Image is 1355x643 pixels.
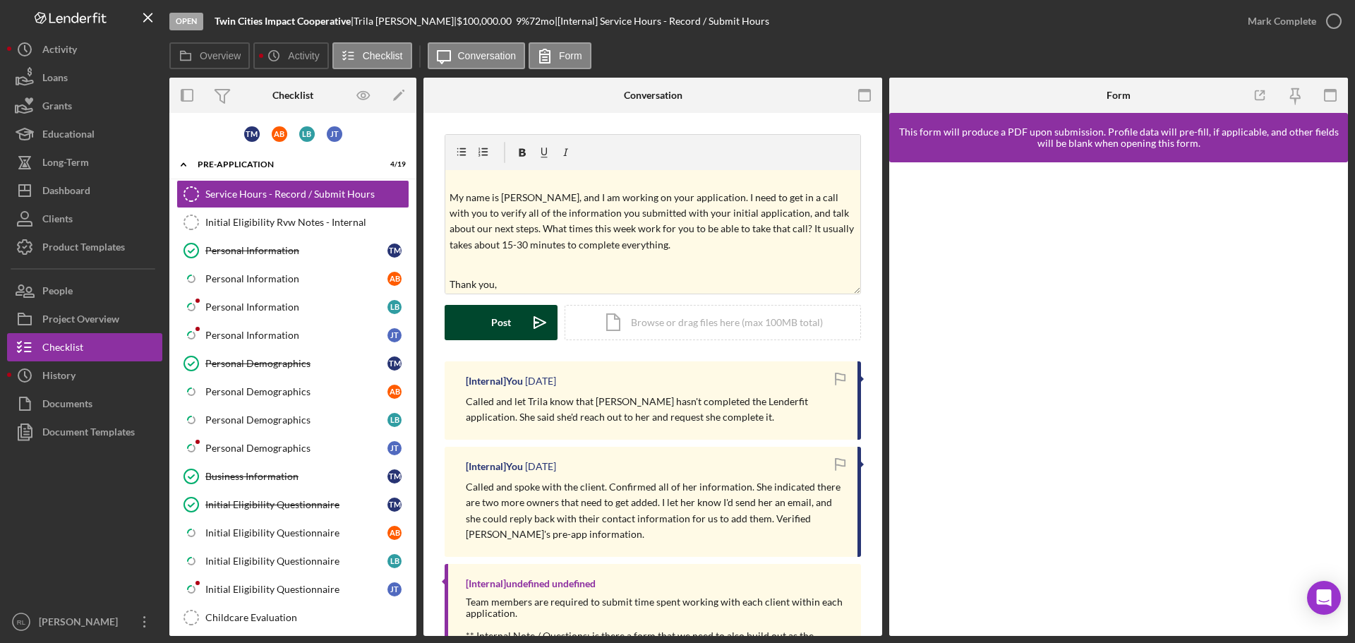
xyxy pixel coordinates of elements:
div: T M [244,126,260,142]
div: 4 / 19 [380,160,406,169]
div: Personal Demographics [205,386,387,397]
div: Personal Demographics [205,443,387,454]
div: Document Templates [42,418,135,450]
p: Called and spoke with the client. Confirmed all of her information. She indicated there are two m... [466,479,843,543]
div: Initial Eligibility Questionnaire [205,527,387,539]
div: Pre-Application [198,160,371,169]
a: Initial Eligibility QuestionnaireLB [176,547,409,575]
div: Business Information [205,471,387,482]
a: Childcare Evaluation [176,603,409,632]
div: A B [387,272,402,286]
a: Initial Eligibility QuestionnaireJT [176,575,409,603]
b: Twin Cities Impact Cooperative [215,15,351,27]
time: 2025-08-08 19:13 [525,461,556,472]
button: Activity [253,42,328,69]
div: L B [387,413,402,427]
div: Open Intercom Messenger [1307,581,1341,615]
button: Conversation [428,42,526,69]
div: Initial Eligibility Questionnaire [205,555,387,567]
text: RL [17,618,26,626]
div: J T [327,126,342,142]
div: Open [169,13,203,30]
label: Overview [200,50,241,61]
div: | [Internal] Service Hours - Record / Submit Hours [555,16,769,27]
a: Initial Eligibility QuestionnaireAB [176,519,409,547]
button: Form [529,42,591,69]
div: T M [387,498,402,512]
a: Initial Eligibility QuestionnaireTM [176,491,409,519]
a: Business InformationTM [176,462,409,491]
label: Conversation [458,50,517,61]
a: Personal DemographicsJT [176,434,409,462]
button: Document Templates [7,418,162,446]
label: Form [559,50,582,61]
label: Activity [288,50,319,61]
div: Team members are required to submit time spent working with each client within each application. [466,596,847,619]
div: Childcare Evaluation [205,612,409,623]
a: Personal DemographicsLB [176,406,409,434]
time: 2025-08-19 22:29 [525,375,556,387]
p: Thank you, [450,277,857,292]
a: Personal DemographicsTM [176,349,409,378]
div: L B [387,300,402,314]
div: [Internal] undefined undefined [466,578,596,589]
div: T M [387,244,402,258]
a: Initial Eligibility Rvw Notes - Internal [176,208,409,236]
a: Personal InformationAB [176,265,409,293]
button: Mark Complete [1234,7,1348,35]
div: L B [299,126,315,142]
div: 72 mo [529,16,555,27]
div: Mark Complete [1248,7,1316,35]
div: [Internal] You [466,461,523,472]
div: Post [491,305,511,340]
div: $100,000.00 [457,16,516,27]
button: Post [445,305,558,340]
div: L B [387,554,402,568]
a: Personal DemographicsAB [176,378,409,406]
div: Trila [PERSON_NAME] | [354,16,457,27]
div: J T [387,441,402,455]
div: Personal Information [205,330,387,341]
div: Initial Eligibility Questionnaire [205,499,387,510]
div: Initial Eligibility Rvw Notes - Internal [205,217,409,228]
div: Service Hours - Record / Submit Hours [205,188,409,200]
iframe: Lenderfit form [903,176,1335,622]
div: Checklist [272,90,313,101]
button: Overview [169,42,250,69]
a: Personal InformationLB [176,293,409,321]
div: Personal Information [205,301,387,313]
div: A B [387,526,402,540]
a: Service Hours - Record / Submit Hours [176,180,409,208]
div: T M [387,356,402,371]
div: | [215,16,354,27]
button: Checklist [332,42,412,69]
